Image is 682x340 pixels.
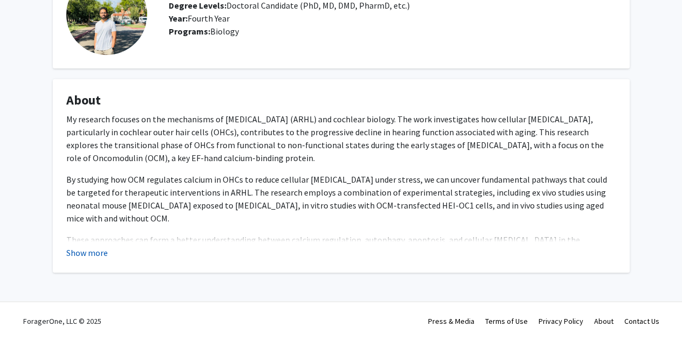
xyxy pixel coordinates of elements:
[169,13,188,24] b: Year:
[210,26,239,37] span: Biology
[428,316,474,326] a: Press & Media
[66,173,616,225] p: By studying how OCM regulates calcium in OHCs to reduce cellular [MEDICAL_DATA] under stress, we ...
[594,316,614,326] a: About
[66,233,616,272] p: These approaches can form a better understanding between calcium regulation, autophagy, apoptosis...
[485,316,528,326] a: Terms of Use
[23,302,101,340] div: ForagerOne, LLC © 2025
[66,246,108,259] button: Show more
[66,93,616,108] h4: About
[624,316,659,326] a: Contact Us
[169,26,210,37] b: Programs:
[169,13,230,24] span: Fourth Year
[66,113,616,164] p: My research focuses on the mechanisms of [MEDICAL_DATA] (ARHL) and cochlear biology. The work inv...
[539,316,583,326] a: Privacy Policy
[8,292,46,332] iframe: Chat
